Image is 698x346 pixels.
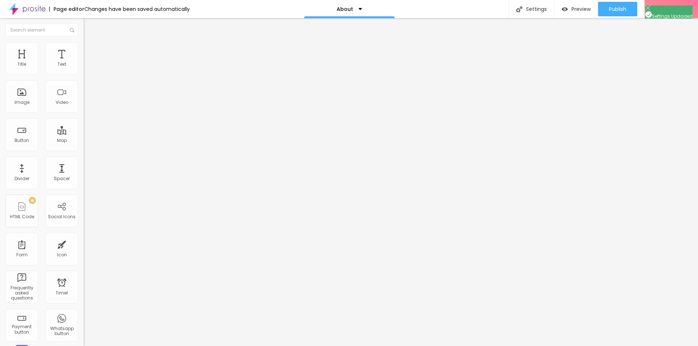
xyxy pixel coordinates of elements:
[645,5,650,11] img: Icone
[48,214,76,219] div: Social Icons
[54,176,70,181] div: Spacer
[645,11,652,18] img: Icone
[70,28,74,32] img: Icone
[84,18,698,346] iframe: Editor
[49,7,84,12] div: Page editor
[562,6,568,12] img: view-1.svg
[57,62,66,67] div: Text
[571,6,591,12] span: Preview
[15,100,29,105] div: Image
[5,24,78,37] input: Search element
[15,138,29,143] div: Button
[10,214,34,219] div: HTML Code
[56,100,68,105] div: Video
[645,13,693,19] span: Settings Updaded
[7,324,36,335] div: Payment button
[15,176,29,181] div: Divider
[17,62,26,67] div: Title
[16,252,28,257] div: Form
[56,290,68,296] div: Timer
[47,326,76,337] div: Whatsapp button
[57,138,67,143] div: Map
[609,6,626,12] span: Publish
[84,7,190,12] div: Changes have been saved automatically
[516,6,522,12] img: Icone
[554,2,598,16] button: Preview
[57,252,67,257] div: Icon
[337,7,353,12] p: About
[598,2,637,16] button: Publish
[7,285,36,301] div: Frequently asked questions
